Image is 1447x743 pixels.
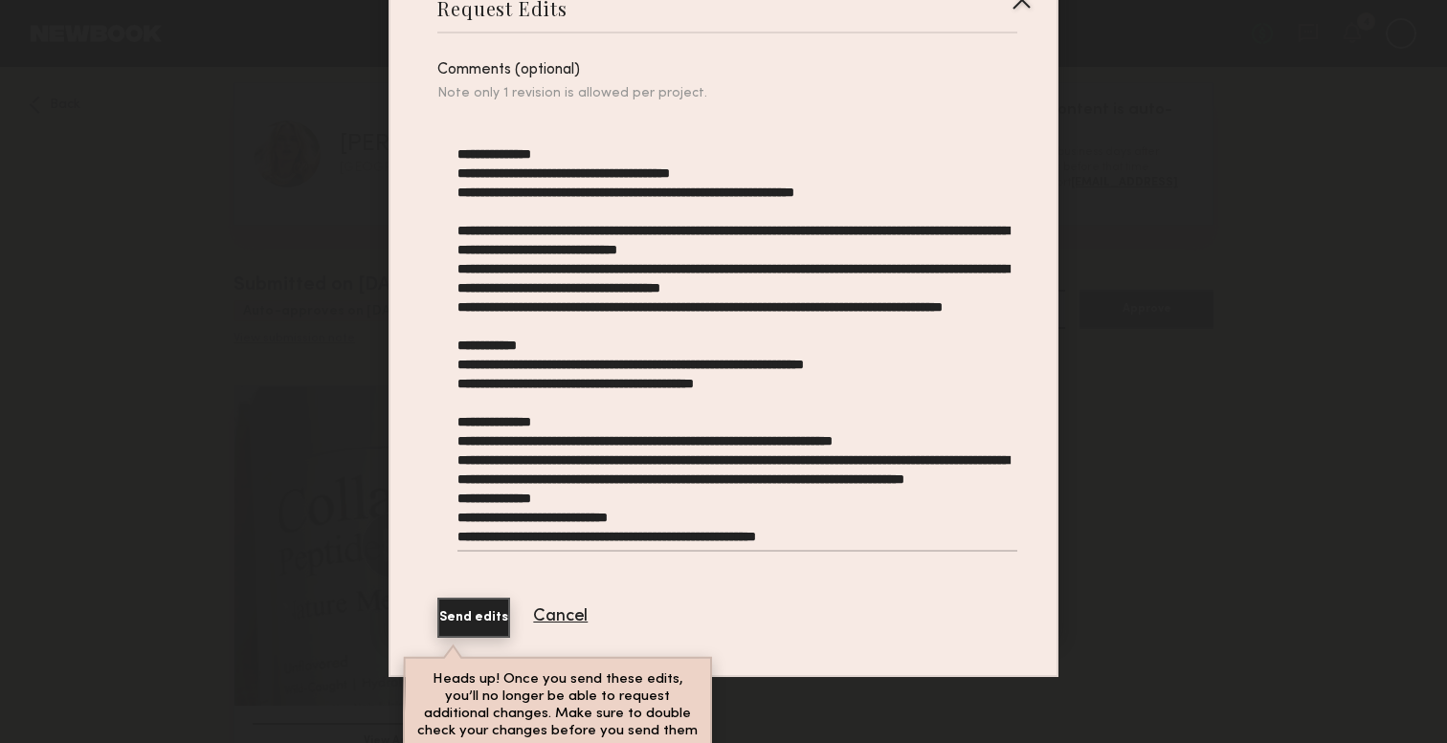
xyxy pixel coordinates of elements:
[437,62,1017,78] div: Comments (optional)
[437,598,510,638] button: Send edits
[417,670,698,739] p: Heads up! Once you send these edits, you’ll no longer be able to request additional changes. Make...
[533,608,588,625] button: Cancel
[437,86,1017,102] div: Note only 1 revision is allowed per project.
